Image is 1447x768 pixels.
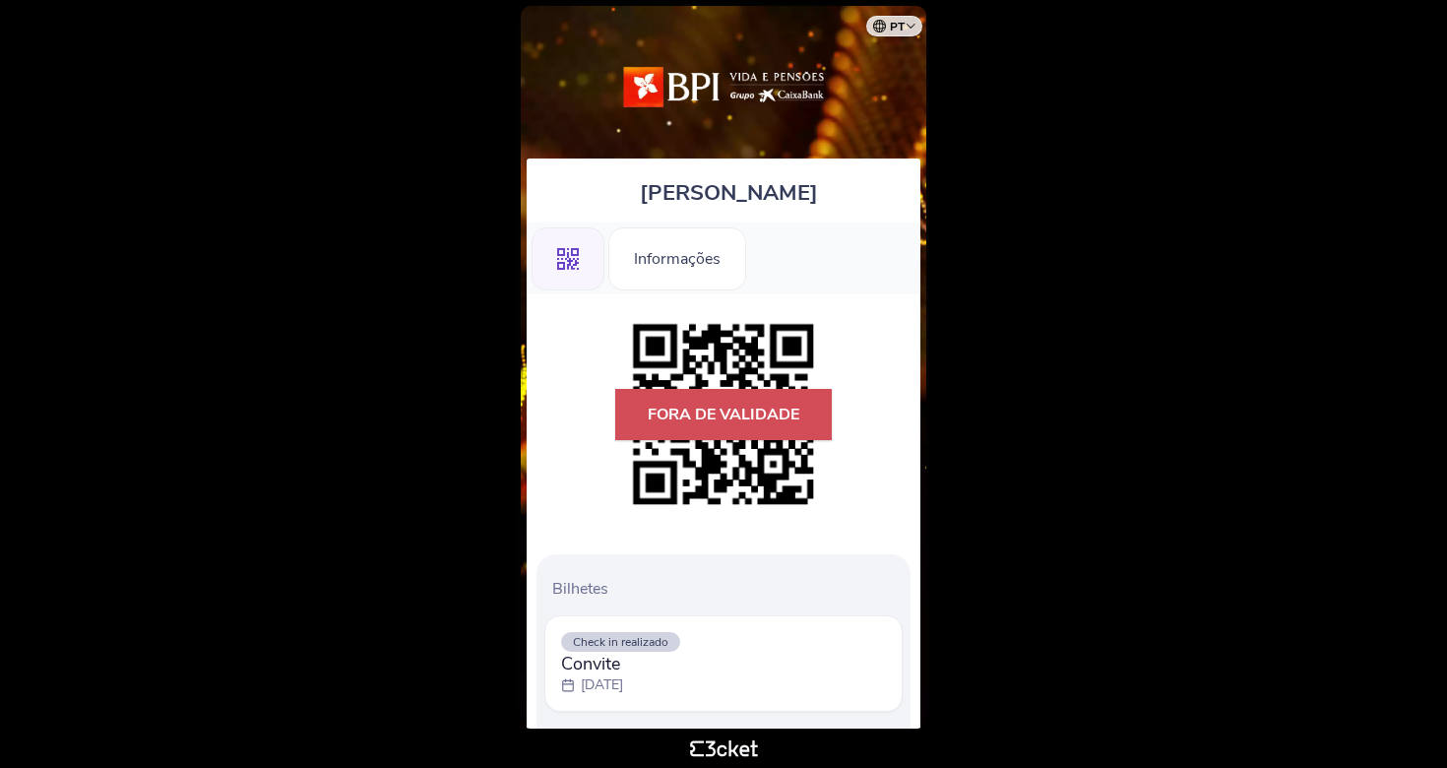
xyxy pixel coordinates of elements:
p: Bilhetes [552,578,903,600]
span: Check in realizado [561,632,680,652]
div: Informações [608,227,746,290]
span: [PERSON_NAME] [640,178,818,208]
p: [DATE] [581,675,623,695]
img: BPI Vida e Pensões Day Out [621,26,826,149]
p: Fora de validade [615,389,832,440]
span: Convite [561,652,680,675]
a: Informações [608,246,746,268]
